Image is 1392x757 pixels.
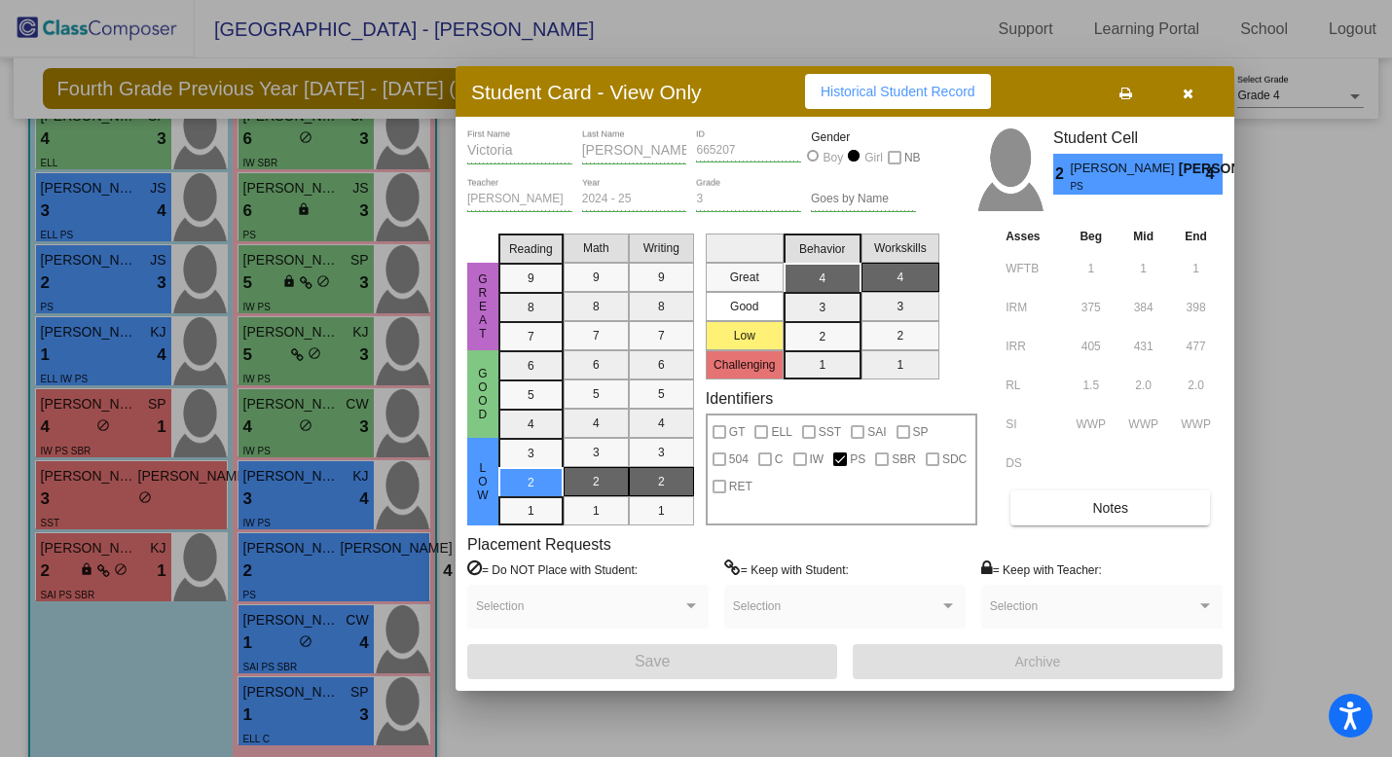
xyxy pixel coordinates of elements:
[1053,162,1070,186] span: 2
[1064,226,1117,247] th: Beg
[850,448,865,471] span: PS
[696,144,801,158] input: Enter ID
[467,535,611,554] label: Placement Requests
[474,272,492,341] span: Great
[810,448,824,471] span: IW
[1169,226,1223,247] th: End
[1070,179,1164,194] span: PS
[775,448,784,471] span: C
[1006,293,1059,322] input: assessment
[467,193,572,206] input: teacher
[1053,128,1223,147] h3: Student Cell
[1092,500,1128,516] span: Notes
[819,420,841,444] span: SST
[1010,490,1210,525] button: Notes
[724,559,849,579] label: = Keep with Student:
[729,448,749,471] span: 504
[474,461,492,502] span: Low
[467,559,638,579] label: = Do NOT Place with Student:
[805,74,991,109] button: Historical Student Record
[729,475,752,498] span: RET
[1117,226,1169,247] th: Mid
[467,644,837,679] button: Save
[635,653,670,669] span: Save
[1006,332,1059,361] input: assessment
[1015,654,1061,669] span: Archive
[706,389,773,408] label: Identifiers
[853,644,1223,679] button: Archive
[1006,449,1059,478] input: assessment
[811,193,916,206] input: goes by name
[1206,162,1223,186] span: 4
[867,420,886,444] span: SAI
[913,420,929,444] span: SP
[811,128,916,146] mat-label: Gender
[471,80,702,104] h3: Student Card - View Only
[696,193,801,206] input: grade
[942,448,967,471] span: SDC
[981,559,1102,579] label: = Keep with Teacher:
[582,193,687,206] input: year
[1006,371,1059,400] input: assessment
[1001,226,1064,247] th: Asses
[892,448,916,471] span: SBR
[821,84,975,99] span: Historical Student Record
[771,420,791,444] span: ELL
[1006,254,1059,283] input: assessment
[729,420,746,444] span: GT
[904,146,921,169] span: NB
[1070,159,1178,179] span: [PERSON_NAME]
[1006,410,1059,439] input: assessment
[823,149,844,166] div: Boy
[1179,159,1206,179] span: [PERSON_NAME]
[474,367,492,421] span: Good
[863,149,883,166] div: Girl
